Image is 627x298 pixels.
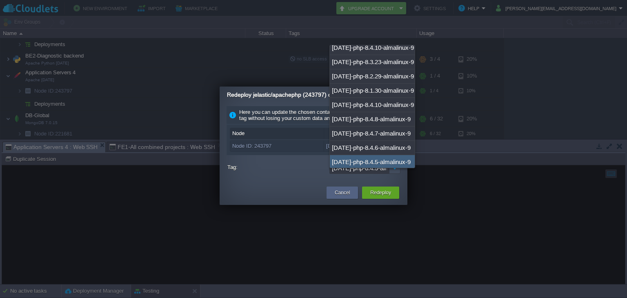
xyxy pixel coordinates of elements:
span: Redeploy jelastic/apachephp (243797) containers [227,91,355,98]
button: Redeploy [370,189,391,197]
div: Tag [324,128,398,139]
div: Here you can update the chosen containers to another template tag without losing your custom data... [227,106,400,125]
div: [DATE]-php-8.4.5-almalinux-9 [330,155,415,169]
div: [DATE]-php-8.4.7-almalinux-9 [330,127,415,141]
div: [DATE]-php-8.4.10-almalinux-9 [330,41,415,55]
div: [DATE]-php-8.3.23-almalinux-9 [330,55,415,69]
div: [DATE]-php-8.4.5-almalinux-9 [324,141,398,151]
div: Node [230,128,324,139]
div: [DATE]-php-8.4.6-almalinux-9 [330,141,415,155]
label: Tag: [227,162,327,172]
div: [DATE]-php-8.4.10-almalinux-9 [330,98,415,112]
div: [DATE]-php-8.4.8-almalinux-9 [330,112,415,127]
button: Cancel [335,189,350,197]
div: Node ID: 243797 [230,141,324,151]
div: [DATE]-php-8.1.30-almalinux-9 [330,84,415,98]
div: [DATE]-php-8.2.29-almalinux-9 [330,69,415,84]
